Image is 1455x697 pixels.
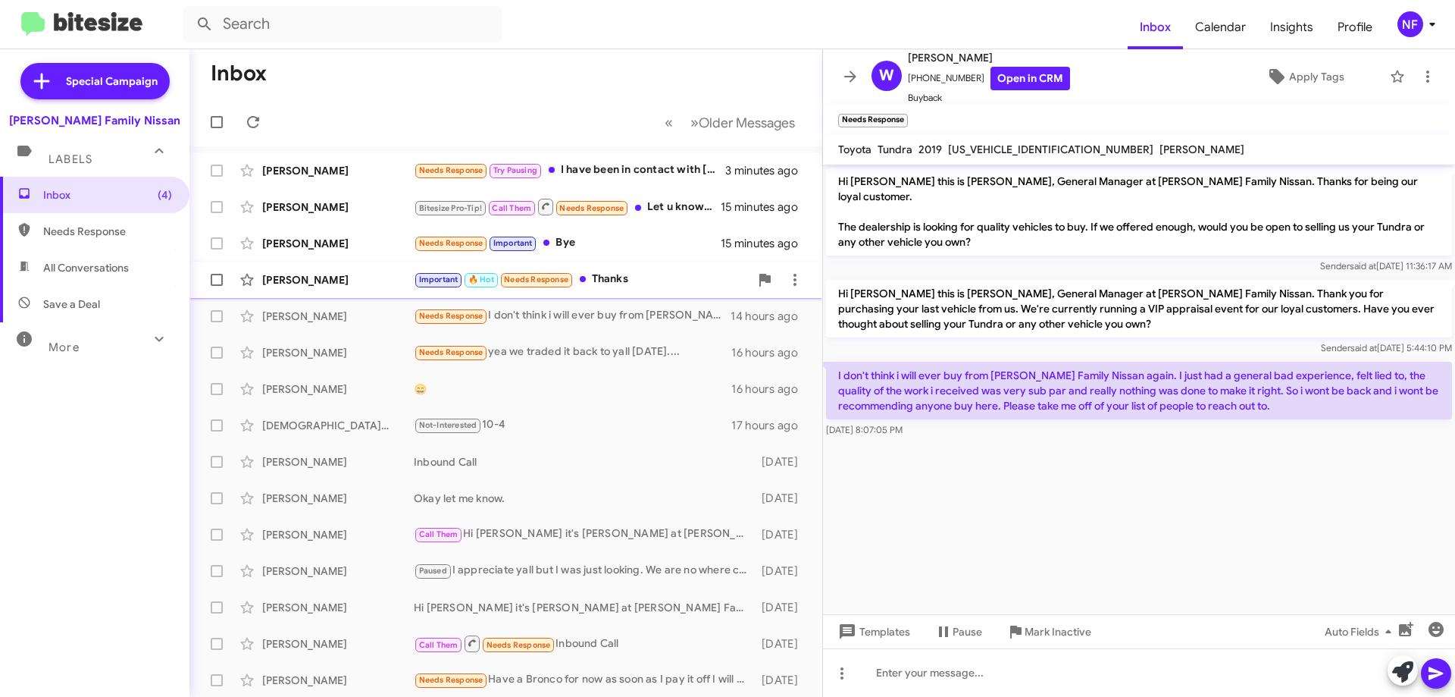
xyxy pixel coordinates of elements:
button: Previous [656,107,682,138]
div: [PERSON_NAME] [262,491,414,506]
span: Inbox [43,187,172,203]
a: Profile [1325,5,1385,49]
nav: Page navigation example [656,107,804,138]
div: 16 hours ago [731,345,810,360]
div: [PERSON_NAME] [262,381,414,397]
span: Paused [419,566,447,576]
div: [PERSON_NAME] [262,564,414,579]
div: Have a Bronco for now as soon as I pay it off I will be looking for my perfect Murano [414,671,754,689]
span: Auto Fields [1325,618,1397,645]
span: Important [493,238,533,248]
div: 15 minutes ago [721,199,810,215]
span: Mark Inactive [1025,618,1091,645]
span: said at [1350,342,1377,353]
button: Apply Tags [1227,63,1382,90]
div: 15 minutes ago [721,236,810,251]
div: [DATE] [754,600,810,615]
div: 16 hours ago [731,381,810,397]
span: Templates [835,618,910,645]
button: NF [1385,11,1438,37]
div: Bye [414,234,721,252]
div: [PERSON_NAME] [262,272,414,287]
div: Hi [PERSON_NAME] it's [PERSON_NAME] at [PERSON_NAME] Family Nissan. Exciting news- we're kicking ... [414,526,754,543]
span: Needs Response [487,640,551,650]
span: Needs Response [419,238,483,248]
span: W [879,64,894,88]
div: [DATE] [754,527,810,542]
span: [PERSON_NAME] [908,49,1070,67]
a: Inbox [1128,5,1183,49]
button: Pause [922,618,994,645]
div: [PERSON_NAME] [262,527,414,542]
div: [DATE] [754,491,810,506]
a: Special Campaign [20,63,170,99]
span: Call Them [419,640,458,650]
span: Sender [DATE] 5:44:10 PM [1321,342,1452,353]
span: 🔥 Hot [468,275,494,284]
h1: Inbox [211,61,267,86]
div: I have been in contact with [PERSON_NAME] and she has been more than helpful!! I am out of town u... [414,162,725,179]
span: Save a Deal [43,297,100,312]
span: 2019 [918,143,942,156]
button: Templates [823,618,922,645]
span: Needs Response [504,275,568,284]
div: I don't think i will ever buy from [PERSON_NAME] Family Nissan again. I just had a general bad ex... [414,307,731,325]
div: Inbound Call [414,634,754,653]
p: Hi [PERSON_NAME] this is [PERSON_NAME], General Manager at [PERSON_NAME] Family Nissan. Thank you... [826,280,1452,338]
span: Buyback [908,90,1070,105]
p: I don't think i will ever buy from [PERSON_NAME] Family Nissan again. I just had a general bad ex... [826,362,1452,419]
span: said at [1350,260,1376,272]
div: [PERSON_NAME] [262,454,414,469]
span: Call Them [419,529,458,539]
span: Try Pausing [493,165,537,175]
span: [DATE] 8:07:05 PM [826,424,903,435]
div: [PERSON_NAME] [262,636,414,651]
div: Thanks [414,271,749,288]
div: [DATE] [754,454,810,469]
small: Needs Response [838,114,908,127]
span: Special Campaign [66,74,158,89]
span: [PHONE_NUMBER] [908,67,1070,90]
input: Search [183,6,502,42]
div: I appreciate yall but I was just looking. We are no where close to get a car right now. [414,562,754,579]
div: Inbound Call [414,454,754,469]
div: 😄 [414,381,731,397]
span: All Conversations [43,260,129,275]
div: [DATE] [754,564,810,579]
span: Sender [DATE] 11:36:17 AM [1320,260,1452,272]
button: Next [681,107,804,138]
span: Needs Response [419,165,483,175]
span: Tundra [878,143,912,156]
p: Hi [PERSON_NAME] this is [PERSON_NAME], General Manager at [PERSON_NAME] Family Nissan. Thanks fo... [826,168,1452,256]
span: Older Messages [699,115,795,131]
div: [PERSON_NAME] [262,163,414,178]
span: Not-Interested [419,420,477,430]
span: [US_VEHICLE_IDENTIFICATION_NUMBER] [948,143,1153,156]
a: Insights [1258,5,1325,49]
div: [PERSON_NAME] [262,309,414,324]
a: Open in CRM [990,67,1070,90]
div: [DEMOGRAPHIC_DATA][PERSON_NAME] [262,418,414,433]
div: [PERSON_NAME] Family Nissan [9,113,180,128]
span: Needs Response [419,347,483,357]
span: [PERSON_NAME] [1159,143,1244,156]
span: Needs Response [419,311,483,321]
span: Important [419,275,458,284]
span: Needs Response [43,224,172,239]
div: NF [1397,11,1423,37]
div: [PERSON_NAME] [262,345,414,360]
div: 14 hours ago [731,309,810,324]
div: Let u know in a few [414,197,721,216]
span: Pause [953,618,982,645]
a: Calendar [1183,5,1258,49]
div: [PERSON_NAME] [262,673,414,688]
span: Needs Response [419,675,483,685]
div: 10-4 [414,416,731,434]
div: Hi [PERSON_NAME] it's [PERSON_NAME] at [PERSON_NAME] Family Nissan. Exciting news- we're kicking ... [414,600,754,615]
div: [DATE] [754,673,810,688]
span: Labels [48,152,92,166]
span: Apply Tags [1289,63,1344,90]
